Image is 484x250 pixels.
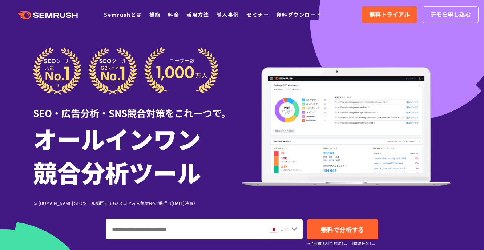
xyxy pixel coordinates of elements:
[149,11,161,18] a: 機能
[276,11,322,18] a: 資料ダウンロード
[281,224,288,233] span: JP
[307,240,377,247] small: ※7日間無料でお試し。自動課金なし。
[33,95,242,120] div: SEO・広告分析・SNS競合対策をこれ一つで。
[186,11,209,18] a: 活用方法
[33,122,242,189] h1: オールインワン 競合分析ツール
[321,225,364,234] span: 無料で分析する
[430,10,471,19] span: デモを申し込む
[307,219,378,239] a: 無料で分析する
[362,6,417,23] a: 無料トライアル
[168,11,179,18] a: 料金
[33,199,242,206] div: ※ [DOMAIN_NAME] SEOツール部門にてG2スコア＆人気度No.1獲得（[DATE]時点）
[246,11,269,18] a: セミナー
[106,219,263,239] input: ドメイン、キーワードまたはURLを入力してください
[423,6,479,23] a: デモを申し込む
[369,10,410,19] span: 無料トライアル
[217,11,239,18] a: 導入事例
[104,11,142,18] a: Semrushとは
